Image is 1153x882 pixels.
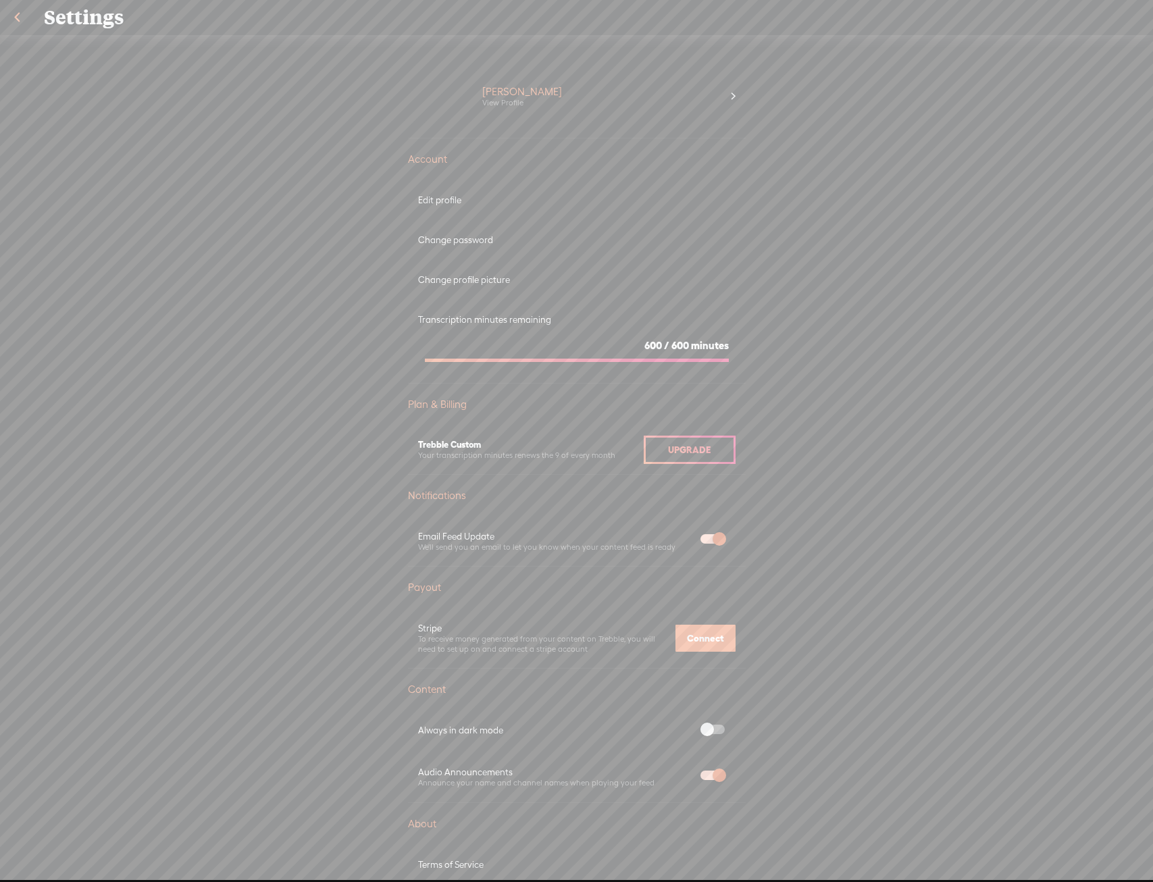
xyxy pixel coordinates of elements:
div: Account [408,153,746,166]
div: Notifications [408,489,746,502]
span: Trebble Custom [418,440,481,450]
div: To receive money generated from your content on Trebble, you will need to set up on and connect a... [418,634,669,654]
div: Audio Announcements [418,767,690,778]
div: Email Feed Update [418,531,690,542]
div: [PERSON_NAME] [482,85,562,99]
div: Stripe [418,623,669,634]
div: View Profile [482,98,523,108]
span: Upgrade [668,444,711,455]
span: / [664,340,669,351]
div: Plan & Billing [408,398,746,411]
div: Announce your name and channel names when playing your feed [418,778,690,788]
div: Payout [408,581,746,594]
span: 600 [644,340,662,351]
span: Connect [687,633,724,644]
div: About [408,817,746,831]
span: 600 [671,340,689,351]
div: Your transcription minutes renews the 9 of every month [418,450,644,461]
div: Change password [418,234,736,246]
span: minutes [691,340,729,351]
div: Change profile picture [418,274,736,286]
div: Content [408,683,746,696]
div: Edit profile [418,194,736,206]
div: Always in dark mode [418,725,690,736]
div: Transcription minutes remaining [418,314,736,326]
div: We'll send you an email to let you know when your content feed is ready [418,542,690,552]
div: Terms of Service [418,859,736,871]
